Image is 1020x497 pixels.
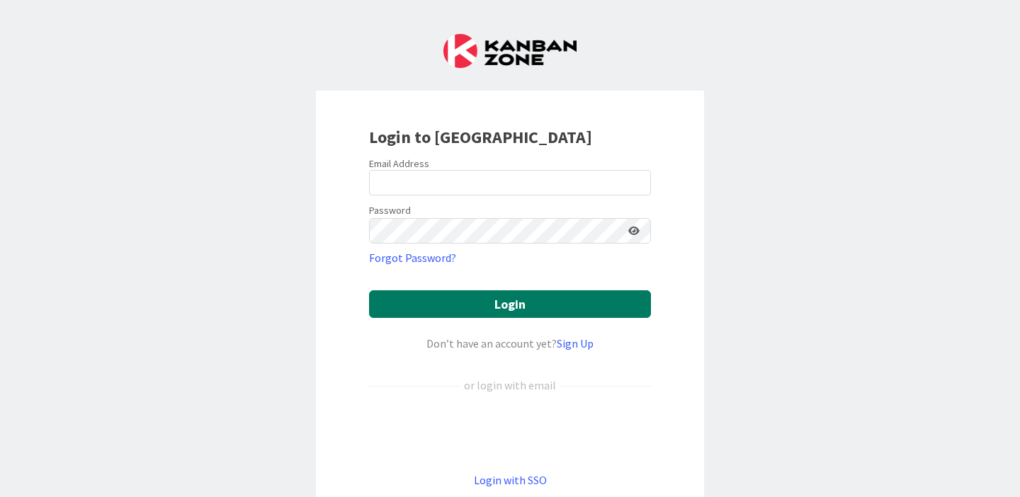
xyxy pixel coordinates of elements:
button: Login [369,290,651,318]
div: or login with email [460,377,560,394]
label: Email Address [369,157,429,170]
a: Forgot Password? [369,249,456,266]
label: Password [369,203,411,218]
img: Kanban Zone [443,34,577,68]
iframe: Sign in with Google Button [362,417,658,448]
b: Login to [GEOGRAPHIC_DATA] [369,126,592,148]
div: Don’t have an account yet? [369,335,651,352]
a: Login with SSO [474,473,547,487]
a: Sign Up [557,336,594,350]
